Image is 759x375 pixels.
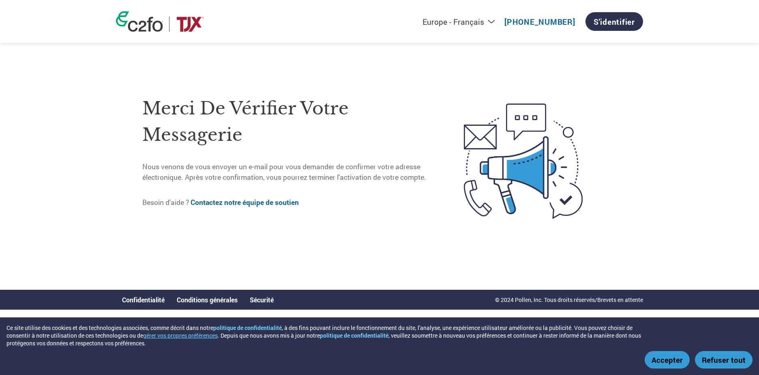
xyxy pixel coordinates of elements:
a: Confidentialité [122,295,165,304]
img: TJX [176,17,205,32]
h1: Merci de vérifier votre messagerie [142,95,430,148]
div: Ce site utilise des cookies et des technologies associées, comme décrit dans notre , à des fins p... [6,324,647,347]
p: Besoin d'aide ? [142,197,430,208]
p: © 2024 Pollen, Inc. Tous droits réservés/Brevets en attente [495,295,643,304]
button: Accepter [645,351,690,369]
a: Sécurité [250,295,274,304]
a: [PHONE_NUMBER] [504,17,575,27]
a: S'identifier [585,12,643,31]
button: gérer vos propres préférences [143,332,218,339]
img: c2fo logo [116,11,163,32]
a: politique de confidentialité [320,332,388,339]
img: open-email [430,89,617,233]
a: Contactez notre équipe de soutien [191,198,299,207]
p: Nous venons de vous envoyer un e-mail pour vous demander de confirmer votre adresse électronique.... [142,162,430,183]
a: Conditions générales [177,295,238,304]
a: politique de confidentialité [213,324,282,332]
button: Refuser tout [695,351,753,369]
